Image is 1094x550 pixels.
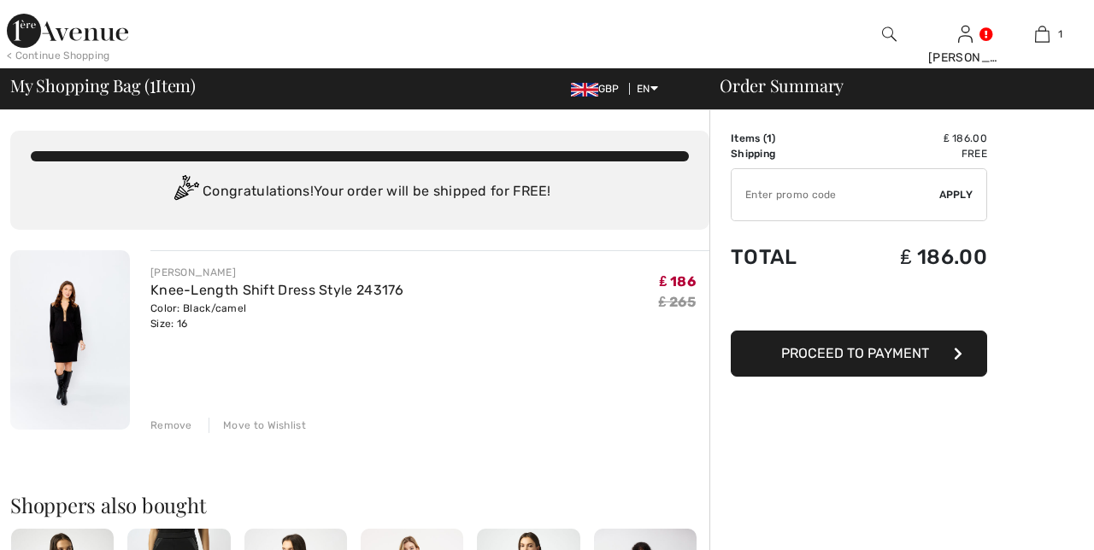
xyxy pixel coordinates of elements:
span: 1 [1058,26,1062,42]
button: Proceed to Payment [731,331,987,377]
td: Items ( ) [731,131,842,146]
div: < Continue Shopping [7,48,110,63]
img: UK Pound [571,83,598,97]
div: Color: Black/camel Size: 16 [150,301,404,331]
img: 1ère Avenue [7,14,128,48]
img: My Info [958,24,973,44]
input: Promo code [732,169,939,220]
div: [PERSON_NAME] [928,49,1003,67]
div: Move to Wishlist [209,418,306,433]
div: Congratulations! Your order will be shipped for FREE! [31,175,689,209]
td: ₤ 186.00 [842,131,987,146]
div: Remove [150,418,192,433]
img: search the website [882,24,897,44]
img: My Bag [1035,24,1050,44]
span: 1 [767,132,772,144]
div: Order Summary [699,77,1084,94]
h2: Shoppers also bought [10,494,709,515]
td: ₤ 186.00 [842,228,987,286]
div: [PERSON_NAME] [150,265,404,280]
td: Shipping [731,146,842,161]
span: EN [637,83,658,95]
a: Knee-Length Shift Dress Style 243176 [150,282,404,298]
span: Proceed to Payment [781,345,929,361]
a: 1 [1004,24,1079,44]
td: Free [842,146,987,161]
span: 1 [150,73,156,95]
span: GBP [571,83,626,95]
a: Sign In [958,26,973,42]
img: Congratulation2.svg [168,175,203,209]
td: Total [731,228,842,286]
iframe: PayPal [731,286,987,325]
span: My Shopping Bag ( Item) [10,77,196,94]
img: Knee-Length Shift Dress Style 243176 [10,250,130,430]
span: ₤ 186 [660,273,696,290]
span: Apply [939,187,973,202]
s: ₤ 265 [659,294,696,310]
